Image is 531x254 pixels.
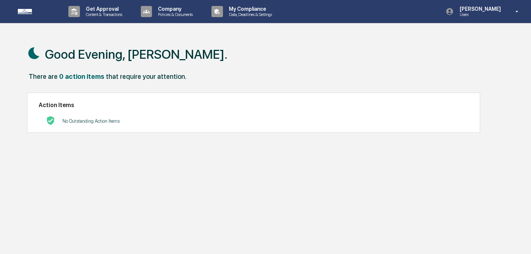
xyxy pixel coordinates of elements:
[29,73,58,80] div: There are
[18,9,54,14] img: logo
[152,6,197,12] p: Company
[62,118,120,124] p: No Outstanding Action Items
[39,102,469,109] h2: Action Items
[152,12,197,17] p: Policies & Documents
[59,73,104,80] div: 0 action items
[454,12,505,17] p: Users
[45,47,227,62] h1: Good Evening, [PERSON_NAME].
[223,12,276,17] p: Data, Deadlines & Settings
[80,6,126,12] p: Get Approval
[106,73,187,80] div: that require your attention.
[80,12,126,17] p: Content & Transactions
[454,6,505,12] p: [PERSON_NAME]
[223,6,276,12] p: My Compliance
[46,116,55,125] img: No Actions logo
